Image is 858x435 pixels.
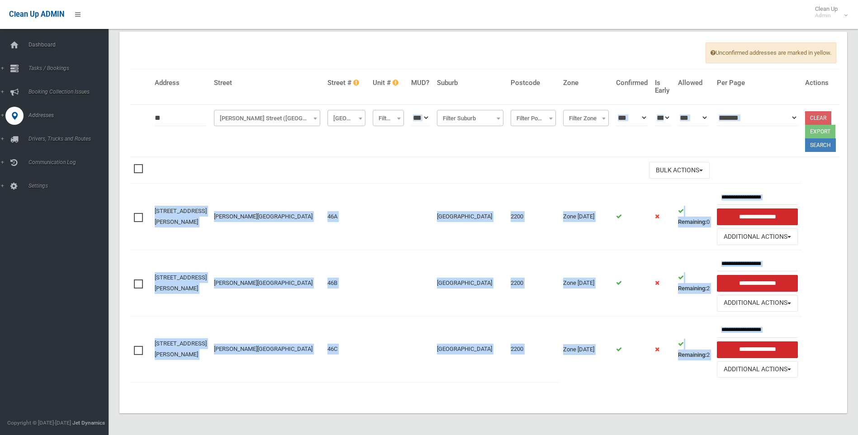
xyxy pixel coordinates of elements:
[324,250,369,317] td: 46B
[330,112,363,125] span: Filter Street #
[26,89,115,95] span: Booking Collection Issues
[511,110,556,126] span: Filter Postcode
[373,79,404,87] h4: Unit #
[437,79,503,87] h4: Suburb
[805,125,835,138] button: Export
[210,250,324,317] td: [PERSON_NAME][GEOGRAPHIC_DATA]
[717,228,798,245] button: Additional Actions
[155,340,207,358] a: [STREET_ADDRESS][PERSON_NAME]
[210,316,324,382] td: [PERSON_NAME][GEOGRAPHIC_DATA]
[507,316,559,382] td: 2200
[678,79,710,87] h4: Allowed
[26,65,115,71] span: Tasks / Bookings
[26,159,115,165] span: Communication Log
[649,162,710,179] button: Bulk Actions
[706,43,836,63] span: Unconfirmed addresses are marked in yellow.
[559,316,612,382] td: Zone [DATE]
[411,79,430,87] h4: MUD?
[563,79,609,87] h4: Zone
[678,351,706,358] strong: Remaining:
[815,12,838,19] small: Admin
[327,79,365,87] h4: Street #
[214,79,320,87] h4: Street
[7,420,71,426] span: Copyright © [DATE]-[DATE]
[439,112,501,125] span: Filter Suburb
[513,112,554,125] span: Filter Postcode
[674,316,713,382] td: 2
[655,79,671,94] h4: Is Early
[433,316,507,382] td: [GEOGRAPHIC_DATA]
[437,110,503,126] span: Filter Suburb
[373,110,404,126] span: Filter Unit #
[155,79,207,87] h4: Address
[678,218,706,225] strong: Remaining:
[717,361,798,378] button: Additional Actions
[507,184,559,250] td: 2200
[507,250,559,317] td: 2200
[559,250,612,317] td: Zone [DATE]
[563,110,609,126] span: Filter Zone
[565,112,607,125] span: Filter Zone
[811,5,847,19] span: Clean Up
[155,208,207,225] a: [STREET_ADDRESS][PERSON_NAME]
[324,316,369,382] td: 46C
[674,250,713,317] td: 2
[26,42,115,48] span: Dashboard
[678,285,706,292] strong: Remaining:
[26,112,115,118] span: Addresses
[674,184,713,250] td: 0
[717,295,798,312] button: Additional Actions
[214,110,320,126] span: Townsend Street (CONDELL PARK)
[327,110,365,126] span: Filter Street #
[72,420,105,426] strong: Jet Dynamics
[216,112,318,125] span: Townsend Street (CONDELL PARK)
[210,184,324,250] td: [PERSON_NAME][GEOGRAPHIC_DATA]
[155,274,207,292] a: [STREET_ADDRESS][PERSON_NAME]
[9,10,64,19] span: Clean Up ADMIN
[616,79,648,87] h4: Confirmed
[805,138,836,152] button: Search
[805,111,831,125] a: Clear
[717,79,798,87] h4: Per Page
[433,184,507,250] td: [GEOGRAPHIC_DATA]
[26,183,115,189] span: Settings
[375,112,402,125] span: Filter Unit #
[559,184,612,250] td: Zone [DATE]
[433,250,507,317] td: [GEOGRAPHIC_DATA]
[511,79,556,87] h4: Postcode
[324,184,369,250] td: 46A
[26,136,115,142] span: Drivers, Trucks and Routes
[805,79,836,87] h4: Actions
